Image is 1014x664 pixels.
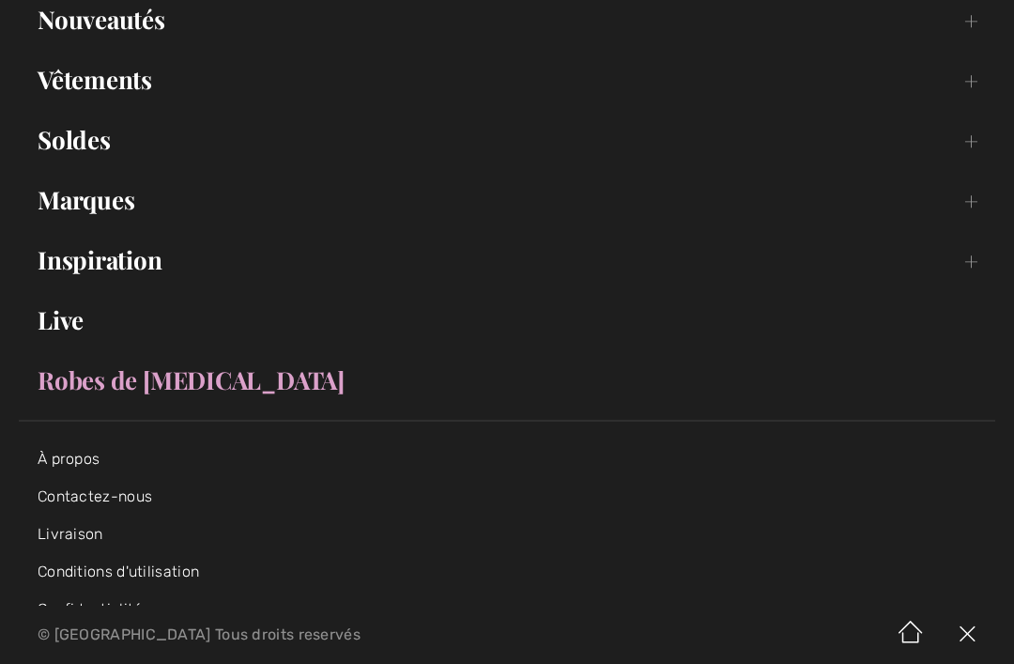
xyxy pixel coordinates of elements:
[19,239,995,281] a: Inspiration
[939,606,995,664] img: X
[19,360,995,401] a: Robes de [MEDICAL_DATA]
[883,606,939,664] img: Accueil
[38,487,152,505] a: Contactez-nous
[38,563,199,580] a: Conditions d'utilisation
[38,600,143,618] a: Confidentialité
[19,119,995,161] a: Soldes
[19,59,995,100] a: Vêtements
[38,450,100,468] a: À propos
[38,628,596,641] p: © [GEOGRAPHIC_DATA] Tous droits reservés
[38,525,103,543] a: Livraison
[19,300,995,341] a: Live
[19,179,995,221] a: Marques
